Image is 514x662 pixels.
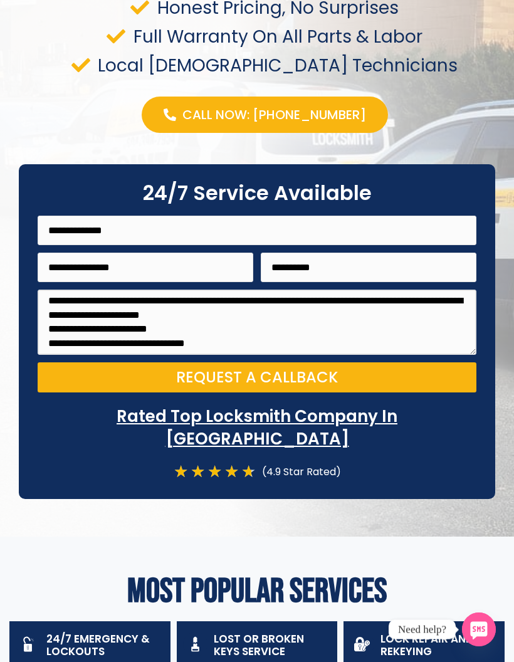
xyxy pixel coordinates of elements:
h2: 24/7 Service Available [38,183,476,203]
i: ★ [224,463,239,480]
div: 4.7/5 [174,463,256,480]
div: (4.9 Star Rated) [256,463,341,480]
form: On Point Locksmith [38,216,476,400]
i: ★ [191,463,205,480]
p: Rated Top Locksmith Company In [GEOGRAPHIC_DATA] [38,405,476,451]
i: ★ [174,463,188,480]
h2: Most Popular Services [6,574,508,609]
span: Full Warranty On All Parts & Labor [130,28,422,45]
i: ★ [207,463,222,480]
span: Call Now: [PHONE_NUMBER] [182,106,366,123]
a: SMS [462,612,496,646]
span: Local [DEMOGRAPHIC_DATA] Technicians [95,57,458,74]
button: Request a Callback [38,362,476,392]
i: ★ [241,463,256,480]
a: Call Now: [PHONE_NUMBER] [142,97,388,133]
span: Request a Callback [176,370,338,385]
